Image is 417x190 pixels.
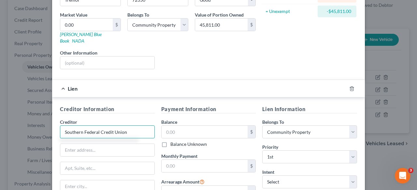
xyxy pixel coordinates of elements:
[60,144,154,156] input: Enter address...
[161,105,256,113] h5: Payment Information
[248,160,255,172] div: $
[248,126,255,138] div: $
[60,125,155,138] input: Search creditor by name...
[68,85,78,92] span: Lien
[170,141,207,147] label: Balance Unknown
[72,38,84,44] a: NADA
[161,119,177,125] label: Balance
[408,168,413,173] span: 3
[60,119,77,125] span: Creditor
[60,162,154,174] input: Apt, Suite, etc...
[195,19,248,31] input: 0.00
[162,160,248,172] input: 0.00
[262,144,278,150] span: Priority
[60,57,154,69] input: (optional)
[60,11,87,18] label: Market Value
[395,168,410,184] iframe: Intercom live chat
[248,19,255,31] div: $
[127,12,149,18] span: Belongs To
[266,8,315,15] div: = Unexempt
[60,32,102,44] a: [PERSON_NAME] Blue Book
[113,19,121,31] div: $
[195,11,244,18] label: Value of Portion Owned
[161,178,205,185] label: Arrearage Amount
[262,119,284,125] span: Belongs To
[323,8,351,15] div: -$45,811.00
[60,19,113,31] input: 0.00
[262,169,274,175] label: Intent
[161,153,197,159] label: Monthly Payment
[162,126,248,138] input: 0.00
[262,105,357,113] h5: Lien Information
[60,105,155,113] h5: Creditor Information
[60,49,97,56] label: Other Information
